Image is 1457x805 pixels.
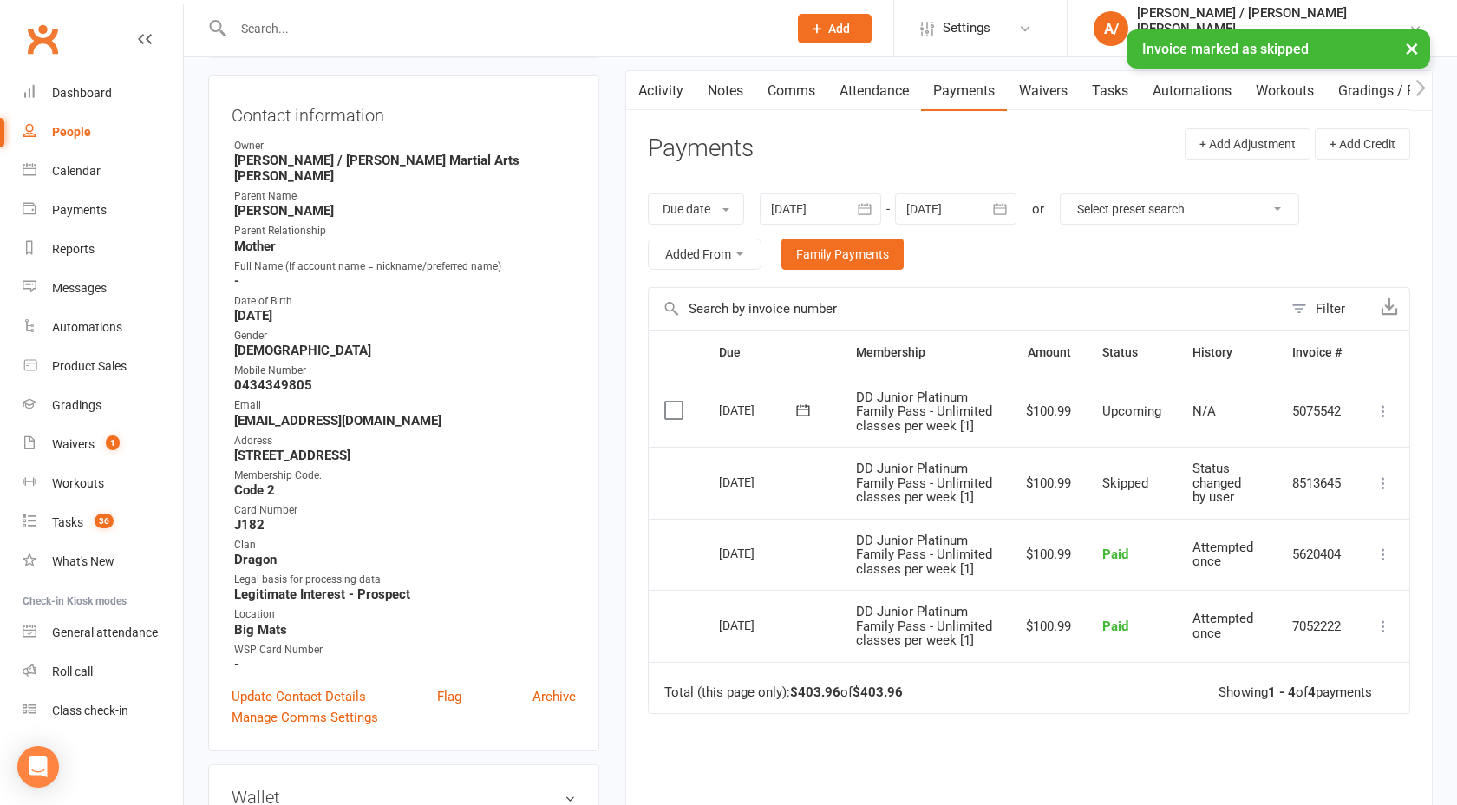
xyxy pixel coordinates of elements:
[1396,29,1428,67] button: ×
[232,707,378,728] a: Manage Comms Settings
[52,704,128,717] div: Class check-in
[719,468,799,495] div: [DATE]
[234,273,576,289] strong: -
[234,622,576,638] strong: Big Mats
[234,153,576,184] strong: [PERSON_NAME] / [PERSON_NAME] Martial Arts [PERSON_NAME]
[52,476,104,490] div: Workouts
[1102,618,1128,634] span: Paid
[1244,71,1326,111] a: Workouts
[234,448,576,463] strong: [STREET_ADDRESS]
[1268,684,1296,700] strong: 1 - 4
[234,657,576,672] strong: -
[52,398,101,412] div: Gradings
[234,308,576,324] strong: [DATE]
[234,482,576,498] strong: Code 2
[1010,519,1087,591] td: $100.99
[648,193,744,225] button: Due date
[23,347,183,386] a: Product Sales
[234,138,576,154] div: Owner
[1102,475,1148,491] span: Skipped
[52,437,95,451] div: Waivers
[1087,331,1177,375] th: Status
[1127,29,1430,69] div: Invoice marked as skipped
[1277,331,1357,375] th: Invoice #
[853,684,903,700] strong: $403.96
[234,413,576,429] strong: [EMAIL_ADDRESS][DOMAIN_NAME]
[1140,71,1244,111] a: Automations
[1032,199,1044,219] div: or
[234,572,576,588] div: Legal basis for processing data
[234,203,576,219] strong: [PERSON_NAME]
[1177,331,1277,375] th: History
[1102,403,1161,419] span: Upcoming
[626,71,696,111] a: Activity
[1010,590,1087,662] td: $100.99
[23,464,183,503] a: Workouts
[781,239,904,270] a: Family Payments
[1102,546,1128,562] span: Paid
[52,320,122,334] div: Automations
[719,612,799,638] div: [DATE]
[648,239,761,270] button: Added From
[1010,376,1087,448] td: $100.99
[234,343,576,358] strong: [DEMOGRAPHIC_DATA]
[1192,403,1216,419] span: N/A
[648,135,754,162] h3: Payments
[696,71,755,111] a: Notes
[234,293,576,310] div: Date of Birth
[798,14,872,43] button: Add
[437,686,461,707] a: Flag
[23,425,183,464] a: Waivers 1
[943,9,990,48] span: Settings
[1010,447,1087,519] td: $100.99
[234,377,576,393] strong: 0434349805
[52,86,112,100] div: Dashboard
[21,17,64,61] a: Clubworx
[856,533,992,577] span: DD Junior Platinum Family Pass - Unlimited classes per week [1]
[23,269,183,308] a: Messages
[1137,5,1408,36] div: [PERSON_NAME] / [PERSON_NAME] [PERSON_NAME]
[23,230,183,269] a: Reports
[23,152,183,191] a: Calendar
[234,606,576,623] div: Location
[1080,71,1140,111] a: Tasks
[234,502,576,519] div: Card Number
[52,554,114,568] div: What's New
[649,288,1283,330] input: Search by invoice number
[106,435,120,450] span: 1
[1094,11,1128,46] div: A/
[17,746,59,788] div: Open Intercom Messenger
[234,363,576,379] div: Mobile Number
[23,503,183,542] a: Tasks 36
[1192,540,1253,570] span: Attempted once
[23,542,183,581] a: What's New
[234,517,576,533] strong: J182
[234,223,576,239] div: Parent Relationship
[755,71,827,111] a: Comms
[532,686,576,707] a: Archive
[52,625,158,639] div: General attendance
[1010,331,1087,375] th: Amount
[1277,376,1357,448] td: 5075542
[52,125,91,139] div: People
[95,514,114,528] span: 36
[1007,71,1080,111] a: Waivers
[52,203,107,217] div: Payments
[23,113,183,152] a: People
[234,642,576,658] div: WSP Card Number
[23,308,183,347] a: Automations
[23,691,183,730] a: Class kiosk mode
[52,242,95,256] div: Reports
[234,259,576,275] div: Full Name (If account name = nickname/preferred name)
[234,537,576,553] div: Clan
[232,686,366,707] a: Update Contact Details
[1185,128,1310,160] button: + Add Adjustment
[232,99,576,125] h3: Contact information
[52,281,107,295] div: Messages
[1316,298,1345,319] div: Filter
[52,359,127,373] div: Product Sales
[1283,288,1369,330] button: Filter
[827,71,921,111] a: Attendance
[52,664,93,678] div: Roll call
[234,468,576,484] div: Membership Code:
